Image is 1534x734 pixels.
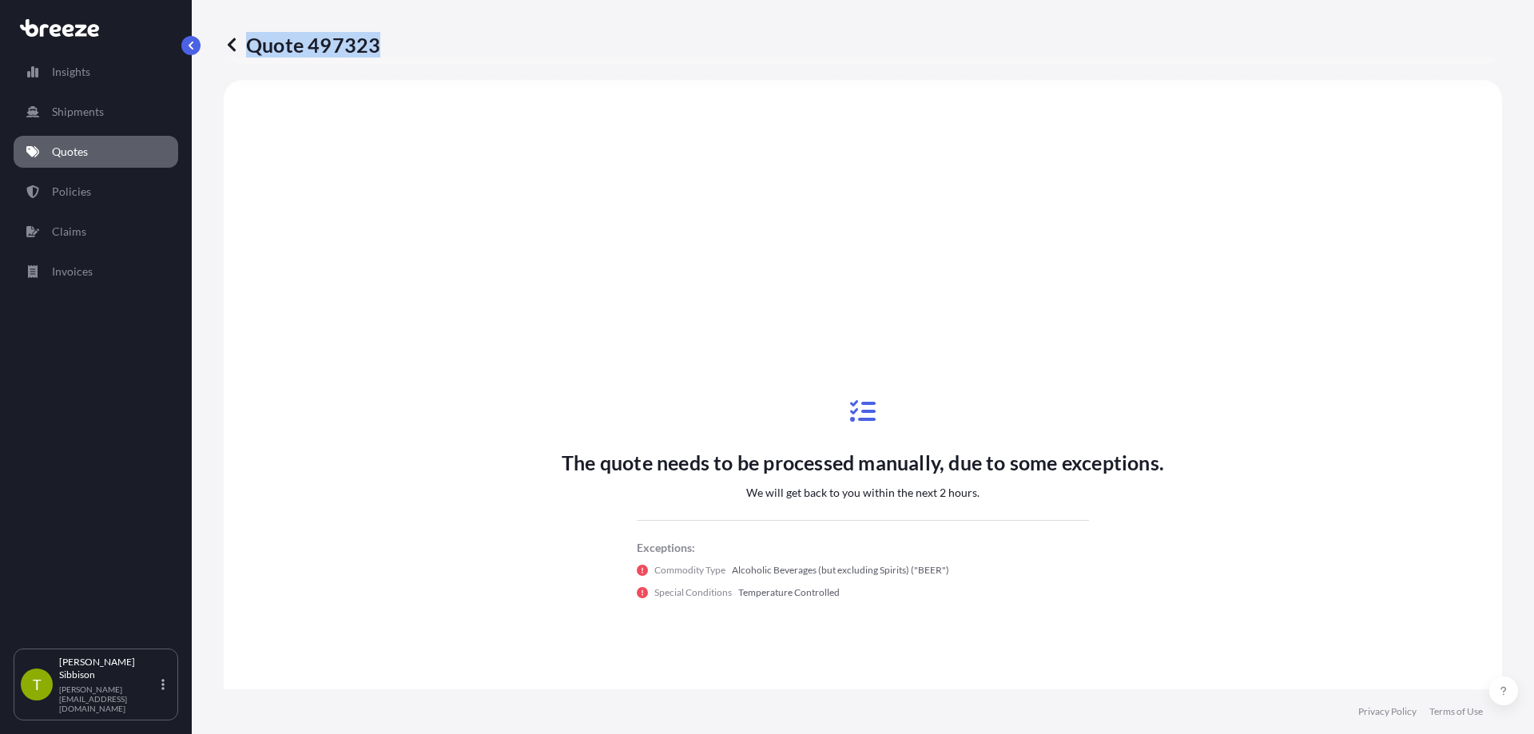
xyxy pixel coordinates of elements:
[738,585,840,601] p: Temperature Controlled
[224,32,380,58] p: Quote 497323
[14,256,178,288] a: Invoices
[14,136,178,168] a: Quotes
[52,184,91,200] p: Policies
[746,485,980,501] p: We will get back to you within the next 2 hours.
[562,450,1164,475] p: The quote needs to be processed manually, due to some exceptions.
[14,56,178,88] a: Insights
[59,684,158,713] p: [PERSON_NAME][EMAIL_ADDRESS][DOMAIN_NAME]
[52,224,86,240] p: Claims
[33,676,42,692] span: T
[637,540,1089,556] p: Exceptions:
[654,585,732,601] p: Special Conditions
[52,104,104,120] p: Shipments
[1429,705,1483,718] a: Terms of Use
[52,264,93,280] p: Invoices
[732,562,949,578] p: Alcoholic Beverages (but excluding Spirits) ("BEER")
[52,64,90,80] p: Insights
[52,144,88,160] p: Quotes
[14,176,178,208] a: Policies
[14,216,178,248] a: Claims
[14,96,178,128] a: Shipments
[59,656,158,681] p: [PERSON_NAME] Sibbison
[654,562,725,578] p: Commodity Type
[1358,705,1417,718] a: Privacy Policy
